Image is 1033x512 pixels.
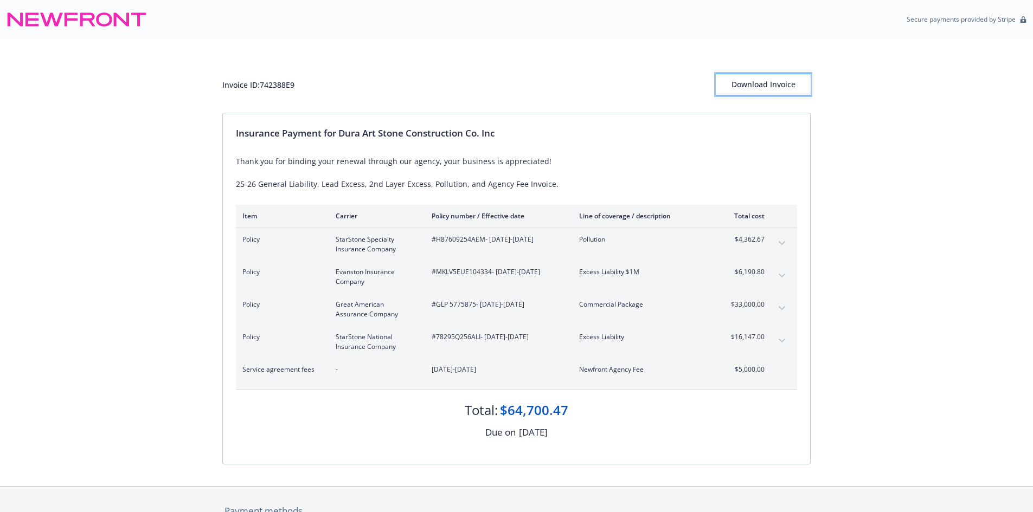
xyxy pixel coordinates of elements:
[242,267,318,277] span: Policy
[432,211,562,221] div: Policy number / Effective date
[579,300,707,309] span: Commercial Package
[716,74,811,95] button: Download Invoice
[579,365,707,374] span: Newfront Agency Fee
[236,155,797,190] div: Thank you for binding your renewal through our agency, your business is appreciated! 25-26 Genera...
[519,425,548,439] div: [DATE]
[336,300,414,319] span: Great American Assurance Company
[773,300,791,317] button: expand content
[336,365,414,374] span: -
[579,267,707,277] span: Excess Liability $1M
[336,267,414,287] span: Evanston Insurance Company
[773,267,791,284] button: expand content
[465,401,498,419] div: Total:
[724,365,765,374] span: $5,000.00
[236,293,797,326] div: PolicyGreat American Assurance Company#GLP 5775875- [DATE]-[DATE]Commercial Package$33,000.00expa...
[432,332,562,342] span: #78295Q256ALI - [DATE]-[DATE]
[236,326,797,358] div: PolicyStarStone National Insurance Company#78295Q256ALI- [DATE]-[DATE]Excess Liability$16,147.00e...
[773,365,791,382] button: expand content
[336,235,414,254] span: StarStone Specialty Insurance Company
[724,267,765,277] span: $6,190.80
[579,235,707,244] span: Pollution
[336,332,414,352] span: StarStone National Insurance Company
[242,235,318,244] span: Policy
[432,267,562,277] span: #MKLV5EUE104334 - [DATE]-[DATE]
[432,235,562,244] span: #H87609254AEM - [DATE]-[DATE]
[724,211,765,221] div: Total cost
[773,235,791,252] button: expand content
[432,300,562,309] span: #GLP 5775875 - [DATE]-[DATE]
[236,228,797,261] div: PolicyStarStone Specialty Insurance Company#H87609254AEM- [DATE]-[DATE]Pollution$4,362.67expand c...
[432,365,562,374] span: [DATE]-[DATE]
[242,300,318,309] span: Policy
[773,332,791,349] button: expand content
[242,365,318,374] span: Service agreement fees
[242,332,318,342] span: Policy
[907,15,1016,24] p: Secure payments provided by Stripe
[500,401,568,419] div: $64,700.47
[579,332,707,342] span: Excess Liability
[336,211,414,221] div: Carrier
[724,332,765,342] span: $16,147.00
[236,126,797,140] div: Insurance Payment for Dura Art Stone Construction Co. Inc
[724,235,765,244] span: $4,362.67
[579,211,707,221] div: Line of coverage / description
[242,211,318,221] div: Item
[222,79,294,90] div: Invoice ID: 742388E9
[236,358,797,390] div: Service agreement fees-[DATE]-[DATE]Newfront Agency Fee$5,000.00expand content
[724,300,765,309] span: $33,000.00
[485,425,516,439] div: Due on
[236,261,797,293] div: PolicyEvanston Insurance Company#MKLV5EUE104334- [DATE]-[DATE]Excess Liability $1M$6,190.80expand...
